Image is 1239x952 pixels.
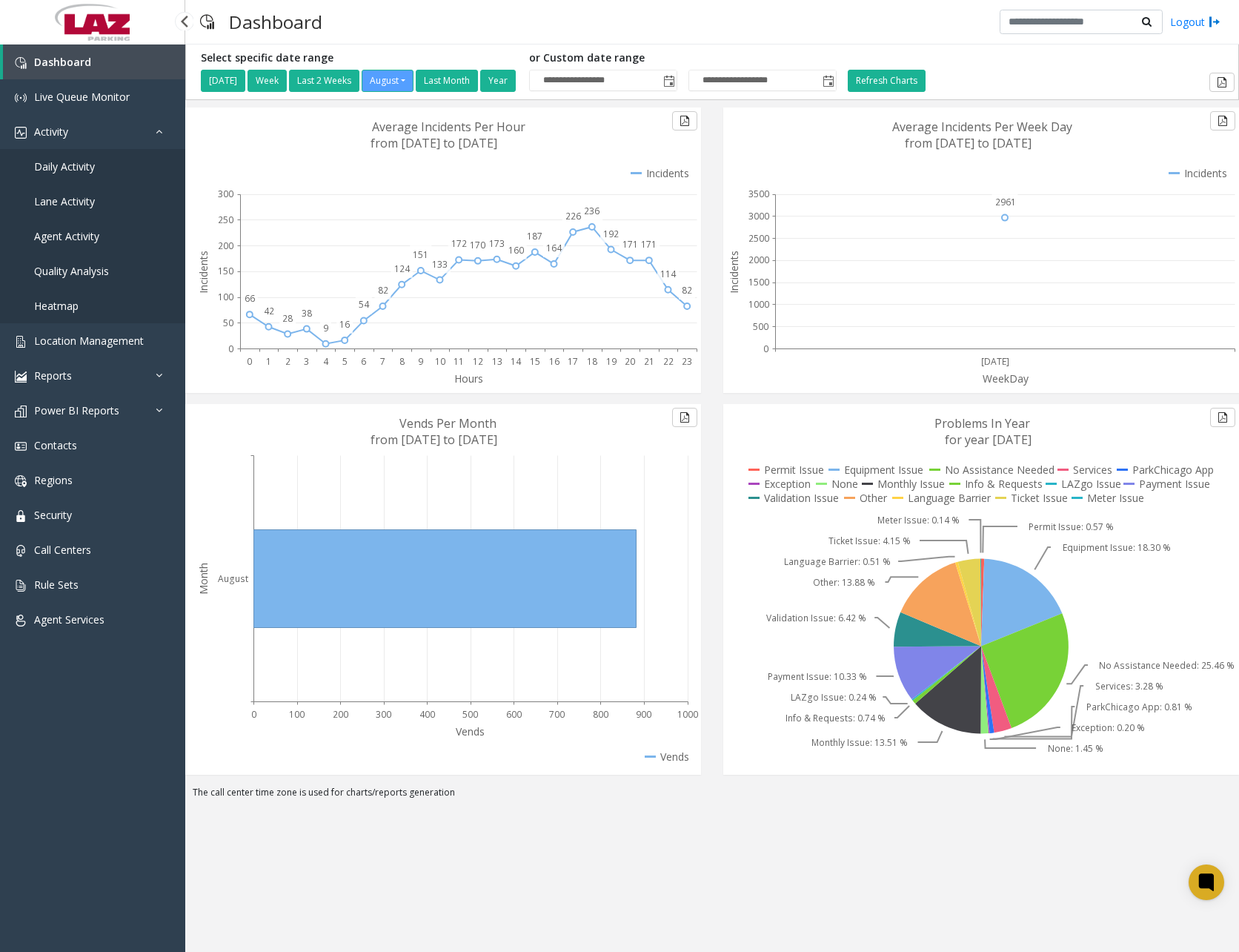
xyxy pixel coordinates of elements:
[983,371,1029,386] text: WeekDay
[380,355,385,368] text: 7
[565,210,581,222] text: 226
[748,276,769,288] text: 1500
[753,320,768,333] text: 500
[727,251,741,294] text: Incidents
[1209,73,1235,92] button: Export to pdf
[15,510,27,522] img: 'icon'
[371,135,497,151] text: from [DATE] to [DATE]
[1210,111,1235,130] button: Export to pdf
[245,292,255,305] text: 66
[15,440,27,452] img: 'icon'
[218,291,233,303] text: 100
[251,708,256,721] text: 0
[748,188,769,200] text: 3500
[342,355,348,368] text: 5
[663,355,674,368] text: 22
[1170,14,1220,30] a: Logout
[763,343,768,355] text: 0
[877,514,960,526] text: Meter Issue: 0.14 %
[196,563,210,595] text: Month
[201,70,245,92] button: [DATE]
[480,70,516,92] button: Year
[419,708,435,721] text: 400
[282,312,293,325] text: 28
[606,355,617,368] text: 19
[15,57,27,69] img: 'icon'
[247,355,252,368] text: 0
[682,284,692,297] text: 82
[748,232,769,245] text: 2500
[981,355,1009,368] text: [DATE]
[748,298,769,311] text: 1000
[264,305,274,317] text: 42
[248,70,287,92] button: Week
[34,229,99,243] span: Agent Activity
[362,70,413,92] button: August
[34,612,104,627] span: Agent Services
[672,111,697,130] button: Export to pdf
[660,70,677,91] span: Toggle popup
[371,432,497,448] text: from [DATE] to [DATE]
[34,55,91,69] span: Dashboard
[34,264,109,278] span: Quality Analysis
[34,578,79,592] span: Rule Sets
[399,355,405,368] text: 8
[435,355,445,368] text: 10
[828,535,911,547] text: Ticket Issue: 4.15 %
[15,580,27,592] img: 'icon'
[218,239,233,252] text: 200
[3,44,185,79] a: Dashboard
[451,237,467,250] text: 172
[418,355,423,368] text: 9
[432,258,448,271] text: 133
[456,724,485,738] text: Vends
[413,248,428,261] text: 151
[677,708,698,721] text: 1000
[791,691,877,704] text: LAZgo Issue: 0.24 %
[470,239,485,251] text: 170
[905,135,1032,151] text: from [DATE] to [DATE]
[228,343,233,355] text: 0
[593,708,608,721] text: 800
[682,355,692,368] text: 23
[1063,541,1171,554] text: Equipment Issue: 18.30 %
[1072,721,1145,734] text: Exception: 0.20 %
[454,355,464,368] text: 11
[285,355,290,368] text: 2
[376,708,391,721] text: 300
[785,712,886,724] text: Info & Requests: 0.74 %
[15,371,27,383] img: 'icon'
[1095,680,1163,692] text: Services: 3.28 %
[34,508,72,522] span: Security
[945,432,1032,448] text: for year [DATE]
[34,403,119,417] span: Power BI Reports
[289,708,305,721] text: 100
[34,543,91,557] span: Call Centers
[34,334,144,348] span: Location Management
[218,214,233,226] text: 250
[1048,742,1103,755] text: None: 1.45 %
[34,438,77,452] span: Contacts
[34,194,95,208] span: Lane Activity
[304,355,309,368] text: 3
[568,355,578,368] text: 17
[201,52,518,65] h5: Select specific date range
[34,90,130,104] span: Live Queue Monitor
[218,265,233,277] text: 150
[34,159,95,173] span: Daily Activity
[622,238,638,251] text: 171
[672,408,697,427] button: Export to pdf
[811,736,908,749] text: Monthly Issue: 13.51 %
[15,615,27,627] img: 'icon'
[660,268,677,280] text: 114
[15,92,27,104] img: 'icon'
[546,242,562,254] text: 164
[768,670,867,683] text: Payment Issue: 10.33 %
[527,230,542,242] text: 187
[641,238,657,251] text: 171
[625,355,635,368] text: 20
[34,473,73,487] span: Regions
[222,4,330,40] h3: Dashboard
[416,70,478,92] button: Last Month
[820,70,836,91] span: Toggle popup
